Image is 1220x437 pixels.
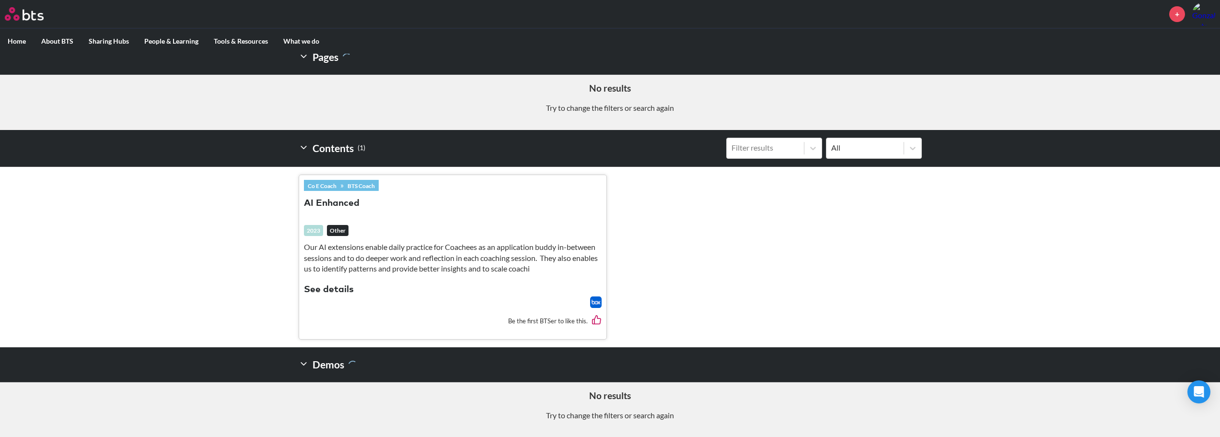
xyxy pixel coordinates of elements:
div: » [304,180,379,190]
h5: No results [7,390,1213,402]
label: About BTS [34,29,81,54]
label: What we do [276,29,327,54]
label: People & Learning [137,29,206,54]
img: Gonzalo Ortega [1192,2,1215,25]
button: See details [304,283,354,296]
a: Go home [5,7,61,21]
h2: Demos [299,355,358,374]
a: Profile [1192,2,1215,25]
label: Tools & Resources [206,29,276,54]
img: BTS Logo [5,7,44,21]
div: All [831,142,899,153]
h2: Contents [299,138,365,159]
a: Download file from Box [590,296,602,308]
button: AI Enhanced [304,197,360,210]
div: Filter results [732,142,799,153]
img: Box logo [590,296,602,308]
a: + [1169,6,1185,22]
p: Try to change the filters or search again [7,410,1213,421]
div: Open Intercom Messenger [1187,380,1210,403]
h5: No results [7,82,1213,95]
div: Be the first BTSer to like this. [304,308,602,334]
small: ( 1 ) [358,142,365,154]
h2: Pages [299,47,352,67]
div: 2023 [304,225,323,236]
em: Other [327,225,349,236]
p: Our AI extensions enable daily practice for Coachees as an application buddy in-between sessions ... [304,242,602,274]
a: BTS Coach [344,180,379,191]
p: Try to change the filters or search again [7,103,1213,113]
label: Sharing Hubs [81,29,137,54]
a: Co E Coach [304,180,340,191]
